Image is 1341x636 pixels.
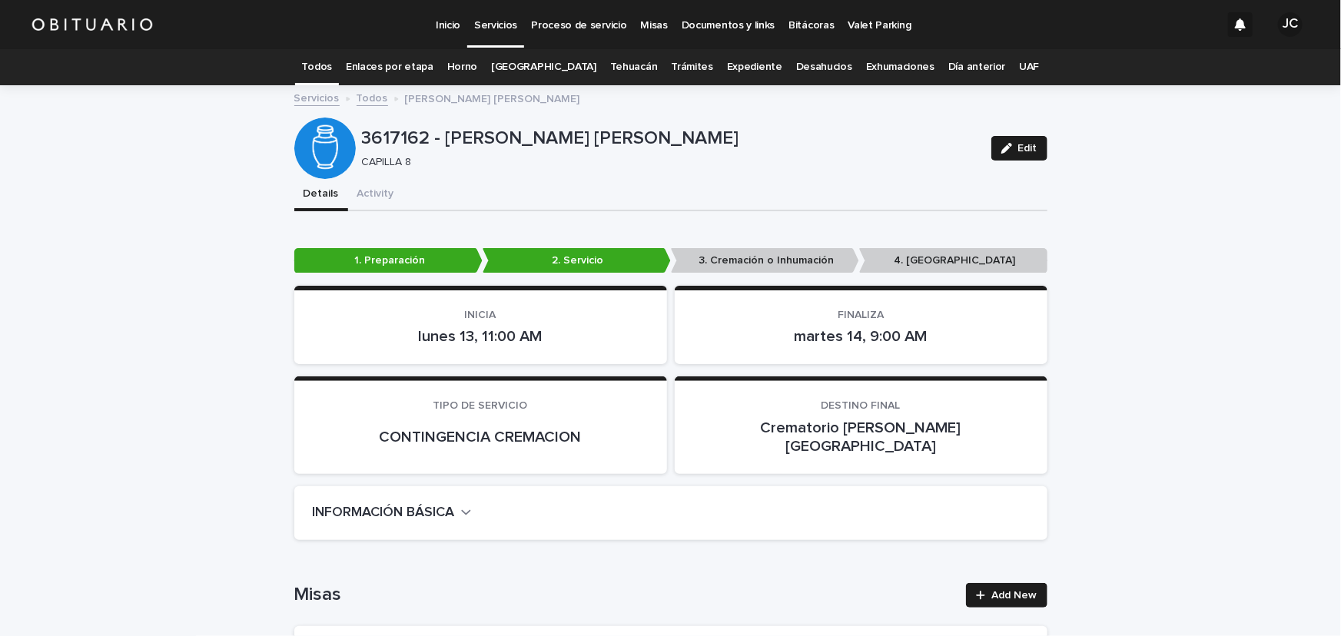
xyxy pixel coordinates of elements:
[1019,49,1039,85] a: UAF
[313,505,455,522] h2: INFORMACIÓN BÁSICA
[1278,12,1303,37] div: JC
[362,128,979,150] p: 3617162 - [PERSON_NAME] [PERSON_NAME]
[610,49,658,85] a: Tehuacán
[362,156,973,169] p: CAPILLA 8
[346,49,433,85] a: Enlaces por etapa
[302,49,332,85] a: Todos
[31,9,154,40] img: HUM7g2VNRLqGMmR9WVqf
[966,583,1047,608] a: Add New
[447,49,477,85] a: Horno
[433,400,528,411] span: TIPO DE SERVICIO
[313,428,649,446] p: CONTINGENCIA CREMACION
[465,310,496,320] span: INICIA
[822,400,901,411] span: DESTINO FINAL
[693,327,1029,346] p: martes 14, 9:00 AM
[294,584,958,606] h1: Misas
[1018,143,1037,154] span: Edit
[796,49,852,85] a: Desahucios
[671,49,713,85] a: Trámites
[866,49,934,85] a: Exhumaciones
[727,49,782,85] a: Expediente
[859,248,1047,273] p: 4. [GEOGRAPHIC_DATA]
[491,49,596,85] a: [GEOGRAPHIC_DATA]
[294,88,340,106] a: Servicios
[313,327,649,346] p: lunes 13, 11:00 AM
[992,590,1037,601] span: Add New
[294,248,483,273] p: 1. Preparación
[405,89,580,106] p: [PERSON_NAME] [PERSON_NAME]
[483,248,671,273] p: 2. Servicio
[313,505,472,522] button: INFORMACIÓN BÁSICA
[671,248,859,273] p: 3. Cremación o Inhumación
[838,310,884,320] span: FINALIZA
[693,419,1029,455] p: Crematorio [PERSON_NAME][GEOGRAPHIC_DATA]
[991,136,1047,161] button: Edit
[294,179,348,211] button: Details
[948,49,1005,85] a: Día anterior
[348,179,403,211] button: Activity
[357,88,388,106] a: Todos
